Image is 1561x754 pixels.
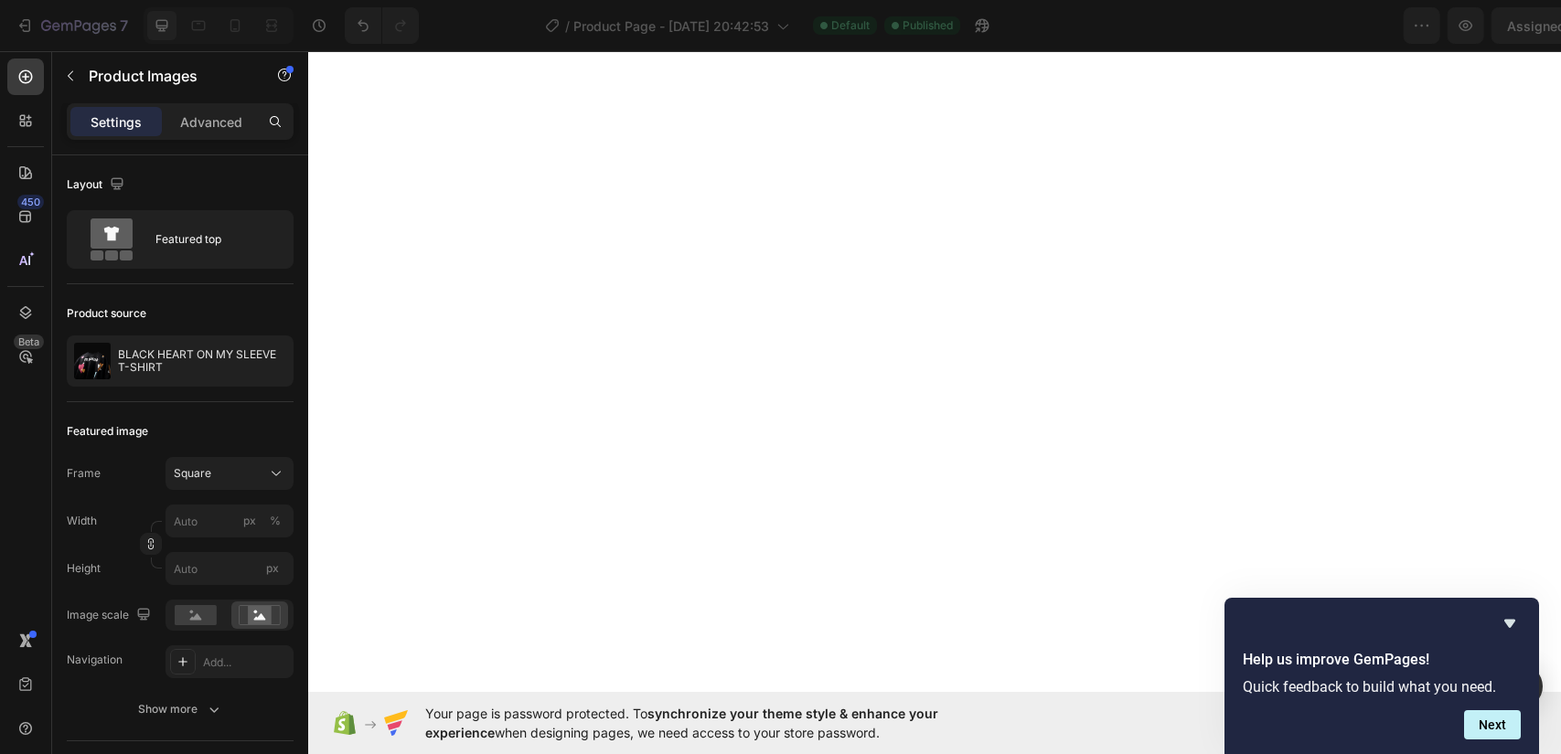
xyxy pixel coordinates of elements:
[266,561,279,575] span: px
[138,700,223,718] div: Show more
[91,112,142,132] p: Settings
[7,7,136,44] button: 7
[67,603,155,628] div: Image scale
[239,510,261,532] button: %
[155,218,267,260] div: Featured top
[1243,649,1521,671] h2: Help us improve GemPages!
[14,335,44,349] div: Beta
[67,305,146,322] div: Product source
[345,7,419,44] div: Undo/Redo
[903,17,953,34] span: Published
[270,513,281,529] div: %
[1499,612,1521,634] button: Hide survey
[174,465,211,482] span: Square
[166,457,294,490] button: Square
[1372,7,1432,44] button: Save
[67,560,101,577] label: Height
[565,16,570,36] span: /
[831,17,870,34] span: Default
[74,343,111,379] img: product feature img
[67,652,123,668] div: Navigation
[118,348,286,374] p: BLACK HEART ON MY SLEEVE T-SHIRT
[1206,16,1323,36] span: Assigned Products
[67,465,101,482] label: Frame
[67,173,128,197] div: Layout
[264,510,286,532] button: px
[1464,710,1521,739] button: Next question
[1439,7,1516,44] button: Publish
[1243,678,1521,696] p: Quick feedback to build what you need.
[166,552,294,585] input: px
[308,51,1561,692] iframe: Design area
[1455,16,1501,36] div: Publish
[89,65,244,87] p: Product Images
[1191,7,1364,44] button: Assigned Products
[180,112,242,132] p: Advanced
[243,513,256,529] div: px
[203,654,289,671] div: Add...
[425,704,1010,742] span: Your page is password protected. To when designing pages, we need access to your store password.
[17,195,44,209] div: 450
[67,693,294,726] button: Show more
[166,504,294,537] input: px%
[1243,612,1521,739] div: Help us improve GemPages!
[67,513,97,529] label: Width
[425,706,938,740] span: synchronize your theme style & enhance your experience
[67,423,148,440] div: Featured image
[573,16,769,36] span: Product Page - [DATE] 20:42:53
[120,15,128,37] p: 7
[1387,18,1417,34] span: Save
